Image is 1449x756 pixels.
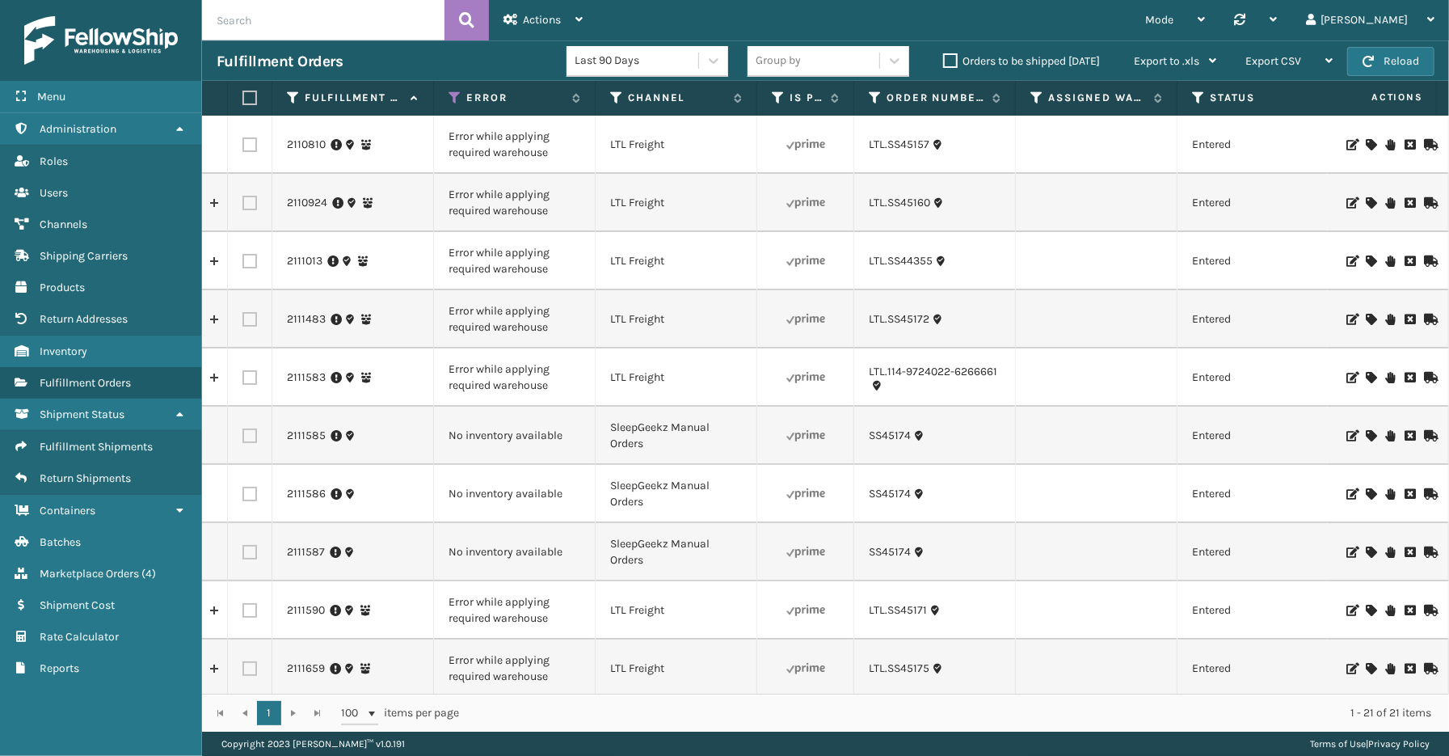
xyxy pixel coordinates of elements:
[1177,523,1339,581] td: Entered
[1405,197,1414,209] i: Request to Be Cancelled
[869,364,997,380] a: LTL.114-9724022-6266661
[287,195,327,211] a: 2110924
[40,408,124,421] span: Shipment Status
[434,116,596,174] td: Error while applying required warehouse
[1385,663,1395,674] i: On Hold
[1424,663,1434,674] i: Mark as Shipped
[596,348,757,407] td: LTL Freight
[1366,547,1375,558] i: Assign Carrier and Warehouse
[869,602,927,619] a: LTL.SS45171
[1366,139,1375,150] i: Assign Carrier and Warehouse
[1346,547,1356,558] i: Edit
[1424,139,1434,150] i: Mark as Shipped
[341,705,365,721] span: 100
[1405,488,1414,500] i: Request to Be Cancelled
[287,137,326,153] a: 2110810
[869,428,911,444] a: SS45174
[869,544,911,560] a: SS45174
[628,91,726,105] label: Channel
[943,54,1100,68] label: Orders to be shipped [DATE]
[887,91,984,105] label: Order Number
[1385,372,1395,383] i: On Hold
[1346,372,1356,383] i: Edit
[1347,47,1434,76] button: Reload
[1424,547,1434,558] i: Mark as Shipped
[1134,54,1199,68] span: Export to .xls
[287,661,325,677] a: 2111659
[1385,256,1395,267] i: On Hold
[141,567,156,581] span: ( 4 )
[1145,13,1173,27] span: Mode
[1424,372,1434,383] i: Mark as Shipped
[305,91,402,105] label: Fulfillment Order Id
[434,174,596,232] td: Error while applying required warehouse
[287,544,325,560] a: 2111587
[756,53,801,70] div: Group by
[1385,197,1395,209] i: On Hold
[1177,581,1339,640] td: Entered
[869,137,929,153] a: LTL.SS45157
[790,91,823,105] label: Is Prime
[40,440,153,454] span: Fulfillment Shipments
[40,122,116,136] span: Administration
[40,661,79,675] span: Reports
[1385,430,1395,441] i: On Hold
[1177,290,1339,348] td: Entered
[40,567,139,581] span: Marketplace Orders
[1405,314,1414,325] i: Request to Be Cancelled
[40,154,68,168] span: Roles
[1424,430,1434,441] i: Mark as Shipped
[596,581,757,640] td: LTL Freight
[523,13,561,27] span: Actions
[1385,314,1395,325] i: On Hold
[287,253,322,269] a: 2111013
[1366,314,1375,325] i: Assign Carrier and Warehouse
[1177,640,1339,698] td: Entered
[434,523,596,581] td: No inventory available
[1321,84,1433,111] span: Actions
[1424,488,1434,500] i: Mark as Shipped
[1385,488,1395,500] i: On Hold
[434,581,596,640] td: Error while applying required warehouse
[40,535,81,549] span: Batches
[1405,430,1414,441] i: Request to Be Cancelled
[434,640,596,698] td: Error while applying required warehouse
[1177,348,1339,407] td: Entered
[1385,139,1395,150] i: On Hold
[869,311,929,327] a: LTL.SS45172
[466,91,564,105] label: Error
[575,53,700,70] div: Last 90 Days
[1177,174,1339,232] td: Entered
[287,602,325,619] a: 2111590
[1177,465,1339,523] td: Entered
[1385,547,1395,558] i: On Hold
[1346,663,1356,674] i: Edit
[40,186,68,200] span: Users
[1424,256,1434,267] i: Mark as Shipped
[40,471,131,485] span: Return Shipments
[1346,256,1356,267] i: Edit
[596,465,757,523] td: SleepGeekz Manual Orders
[869,253,933,269] a: LTL.SS44355
[287,311,326,327] a: 2111483
[596,523,757,581] td: SleepGeekz Manual Orders
[1177,232,1339,290] td: Entered
[1405,256,1414,267] i: Request to Be Cancelled
[596,116,757,174] td: LTL Freight
[287,486,326,502] a: 2111586
[1424,605,1434,616] i: Mark as Shipped
[1310,732,1430,756] div: |
[1346,488,1356,500] i: Edit
[1346,197,1356,209] i: Edit
[1366,256,1375,267] i: Assign Carrier and Warehouse
[1405,372,1414,383] i: Request to Be Cancelled
[287,428,326,444] a: 2111585
[1366,372,1375,383] i: Assign Carrier and Warehouse
[1366,197,1375,209] i: Assign Carrier and Warehouse
[434,348,596,407] td: Error while applying required warehouse
[1405,663,1414,674] i: Request to Be Cancelled
[341,701,459,725] span: items per page
[1385,605,1395,616] i: On Hold
[1405,547,1414,558] i: Request to Be Cancelled
[869,486,911,502] a: SS45174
